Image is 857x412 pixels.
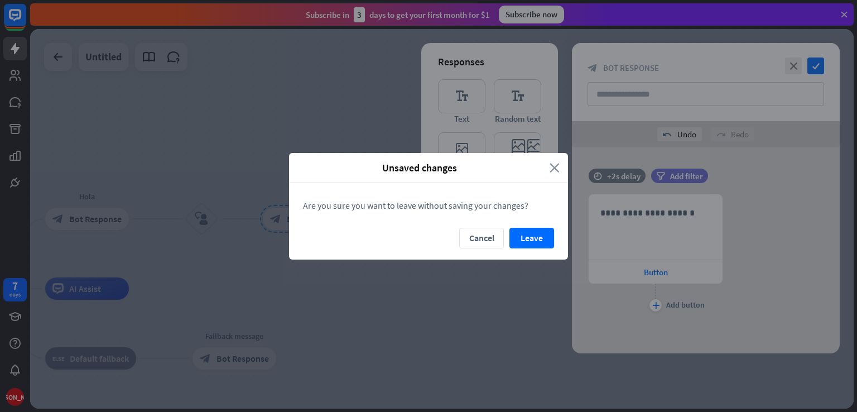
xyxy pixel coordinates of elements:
[303,200,528,211] span: Are you sure you want to leave without saving your changes?
[9,4,42,38] button: Open LiveChat chat widget
[509,228,554,248] button: Leave
[297,161,541,174] span: Unsaved changes
[459,228,504,248] button: Cancel
[550,161,560,174] i: close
